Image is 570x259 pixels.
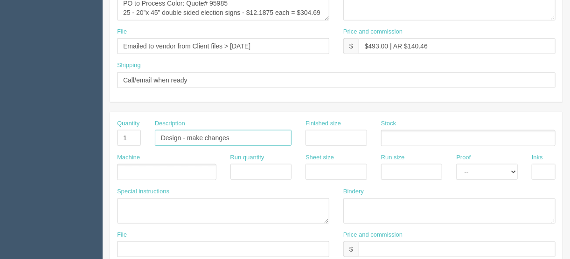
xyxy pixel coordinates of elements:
textarea: See email for setup instructions - add picture and resize file to 20”x 45” [117,198,329,224]
label: Price and commission [343,27,403,36]
label: Special instructions [117,187,169,196]
label: Run size [381,153,405,162]
label: Price and commission [343,231,403,239]
label: Quantity [117,119,139,128]
label: Inks [532,153,543,162]
div: $ [343,38,359,54]
label: Description [155,119,185,128]
label: File [117,27,127,36]
label: Shipping [117,61,141,70]
label: Stock [381,119,396,128]
label: Proof [456,153,471,162]
label: Sheet size [306,153,334,162]
label: Machine [117,153,140,162]
div: $ [343,241,359,257]
label: Bindery [343,187,364,196]
label: Finished size [306,119,341,128]
label: Run quantity [230,153,264,162]
label: File [117,231,127,239]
